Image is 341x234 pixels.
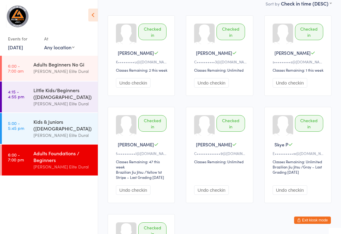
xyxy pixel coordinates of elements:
[294,217,331,224] button: Exit kiosk mode
[33,61,93,68] div: Adults Beginners No Gi
[273,59,325,64] div: s•••••••••s@[DOMAIN_NAME]
[273,151,325,156] div: E••••••••••w@[DOMAIN_NAME]
[33,100,93,107] div: [PERSON_NAME] Elite Dural
[273,164,300,169] div: Brazilian Jiu Jitsu
[274,141,288,148] span: Skye P
[194,185,229,195] button: Undo checkin
[118,50,154,56] span: [PERSON_NAME]
[44,44,75,51] div: Any location
[33,87,93,100] div: Little Kids/Beginners ([DEMOGRAPHIC_DATA])
[8,121,24,130] time: 5:00 - 5:45 pm
[194,159,247,164] div: Classes Remaining: Unlimited
[196,141,232,148] span: [PERSON_NAME]
[8,44,23,51] a: [DATE]
[116,151,168,156] div: f••••••••••l@[DOMAIN_NAME]
[196,50,232,56] span: [PERSON_NAME]
[273,67,325,73] div: Classes Remaining: 1 this week
[273,78,307,88] button: Undo checkin
[295,115,323,132] div: Checked in
[33,132,93,139] div: [PERSON_NAME] Elite Dural
[194,78,229,88] button: Undo checkin
[33,118,93,132] div: Kids & Juniors ([DEMOGRAPHIC_DATA])
[8,89,24,99] time: 4:15 - 4:55 pm
[116,78,151,88] button: Undo checkin
[8,34,38,44] div: Events for
[116,67,168,73] div: Classes Remaining: 2 this week
[194,151,247,156] div: C•••••••••••••9@[DOMAIN_NAME]
[33,163,93,170] div: [PERSON_NAME] Elite Dural
[194,59,247,64] div: C••••••••••3@[DOMAIN_NAME]
[44,34,75,44] div: At
[116,169,144,175] div: Brazilian Jiu Jitsu
[216,24,245,40] div: Checked in
[273,185,307,195] button: Undo checkin
[6,5,29,28] img: Gracie Elite Jiu Jitsu Dural
[2,81,98,112] a: 4:15 -4:55 pmLittle Kids/Beginners ([DEMOGRAPHIC_DATA])[PERSON_NAME] Elite Dural
[2,113,98,144] a: 5:00 -5:45 pmKids & Juniors ([DEMOGRAPHIC_DATA])[PERSON_NAME] Elite Dural
[8,152,24,162] time: 6:00 - 7:00 pm
[118,141,154,148] span: [PERSON_NAME]
[116,159,168,169] div: Classes Remaining: 47 this week
[266,1,280,7] label: Sort by
[8,63,24,73] time: 6:00 - 7:00 am
[33,150,93,163] div: Adults Foundations / Beginners
[2,56,98,81] a: 6:00 -7:00 amAdults Beginners No Gi[PERSON_NAME] Elite Dural
[138,24,167,40] div: Checked in
[33,68,93,75] div: [PERSON_NAME] Elite Dural
[273,159,325,164] div: Classes Remaining: Unlimited
[138,115,167,132] div: Checked in
[216,115,245,132] div: Checked in
[295,24,323,40] div: Checked in
[2,145,98,175] a: 6:00 -7:00 pmAdults Foundations / Beginners[PERSON_NAME] Elite Dural
[274,50,311,56] span: [PERSON_NAME]
[116,185,151,195] button: Undo checkin
[194,67,247,73] div: Classes Remaining: Unlimited
[116,59,168,64] div: K•••••••••u@[DOMAIN_NAME]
